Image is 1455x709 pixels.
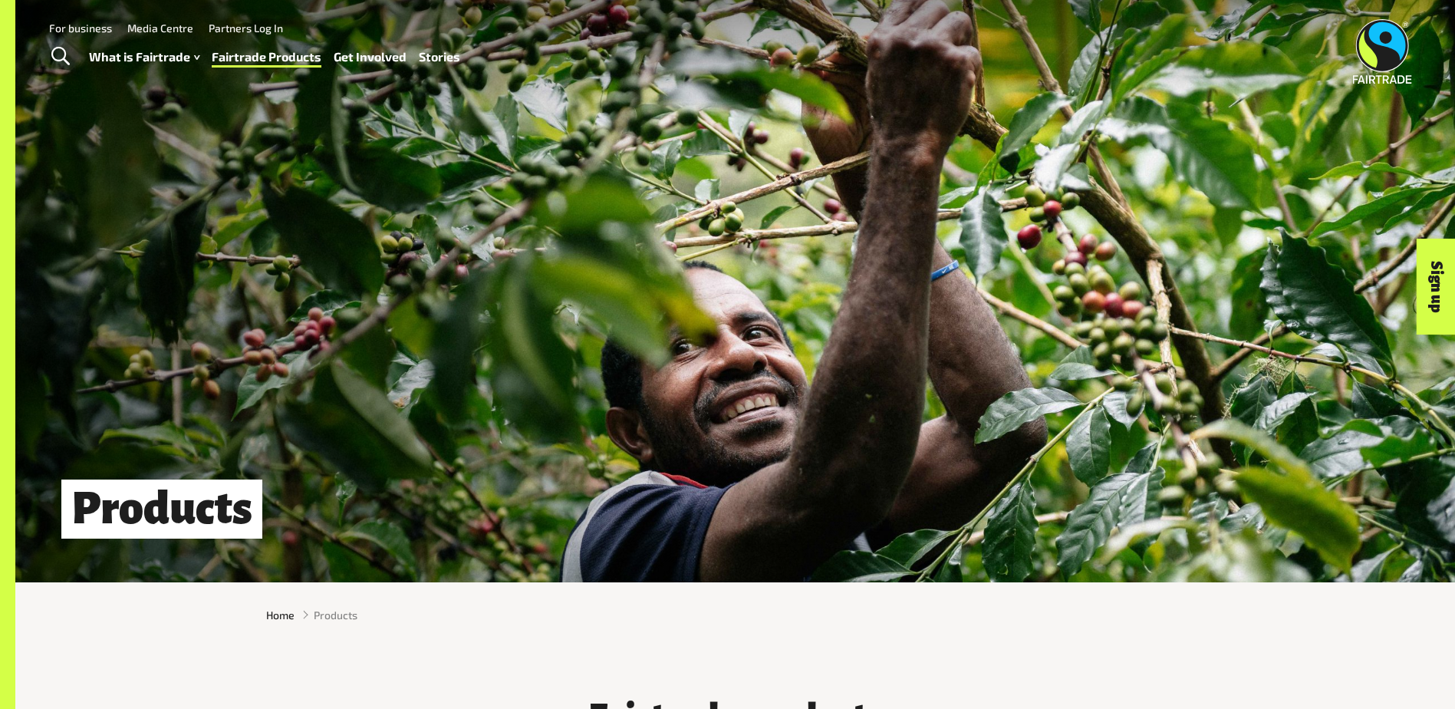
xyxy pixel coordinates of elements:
a: What is Fairtrade [89,46,199,68]
a: Stories [419,46,460,68]
img: Fairtrade Australia New Zealand logo [1353,19,1412,84]
a: For business [49,21,112,35]
a: Home [266,607,295,623]
a: Partners Log In [209,21,283,35]
a: Toggle Search [41,38,79,76]
span: Products [314,607,357,623]
a: Get Involved [334,46,407,68]
a: Media Centre [127,21,193,35]
h1: Products [61,480,262,539]
a: Fairtrade Products [212,46,321,68]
